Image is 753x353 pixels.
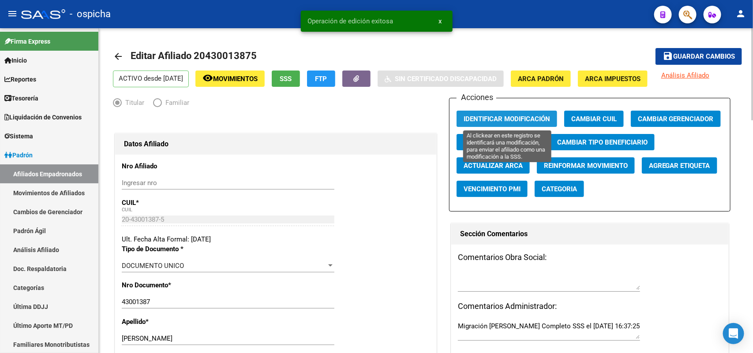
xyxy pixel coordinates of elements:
button: Sin Certificado Discapacidad [378,71,504,87]
button: Cambiar Tipo Beneficiario [550,134,655,150]
button: Agregar Etiqueta [642,157,717,174]
span: DOCUMENTO UNICO [122,262,184,270]
h1: Datos Afiliado [124,137,427,151]
span: Cambiar CUIL [571,115,617,123]
span: Editar Afiliado 20430013875 [131,50,257,61]
span: Vencimiento PMI [464,185,521,193]
h3: Comentarios Administrador: [458,300,722,312]
span: Titular [122,98,144,108]
span: Análisis Afiliado [661,71,709,79]
span: Categoria [542,185,577,193]
p: ACTIVO desde [DATE] [113,71,189,87]
button: Categoria [535,181,584,197]
p: Tipo de Documento * [122,244,214,254]
div: Open Intercom Messenger [723,323,744,344]
button: Movimientos [195,71,265,87]
span: Operación de edición exitosa [308,17,393,26]
span: - ospicha [70,4,111,24]
span: Actualizar ARCA [464,162,523,170]
p: Nro Afiliado [122,161,214,171]
h1: Sección Comentarios [460,227,720,241]
button: Identificar Modificación [457,111,557,127]
span: x [439,17,442,25]
div: Ult. Fecha Alta Formal: [DATE] [122,234,430,244]
span: Movimientos [213,75,258,83]
button: Agregar Movimiento [457,134,543,150]
span: ARCA Padrón [518,75,564,83]
button: SSS [272,71,300,87]
mat-icon: save [663,51,673,61]
p: CUIL [122,198,214,208]
span: Liquidación de Convenios [4,112,82,122]
mat-radio-group: Elija una opción [113,100,198,108]
h3: Acciones [457,91,496,104]
span: Agregar Movimiento [464,138,536,146]
span: Sin Certificado Discapacidad [395,75,497,83]
button: x [432,13,449,29]
h3: Comentarios Obra Social: [458,251,722,264]
button: ARCA Impuestos [578,71,648,87]
span: ARCA Impuestos [585,75,641,83]
button: ARCA Padrón [511,71,571,87]
button: FTP [307,71,335,87]
span: Tesorería [4,93,38,103]
button: Guardar cambios [656,48,742,64]
p: Nro Documento [122,280,214,290]
mat-icon: arrow_back [113,51,124,62]
mat-icon: person [735,8,746,19]
span: Cambiar Gerenciador [638,115,714,123]
span: Padrón [4,150,33,160]
span: Firma Express [4,37,50,46]
mat-icon: menu [7,8,18,19]
p: Apellido [122,317,214,327]
span: Agregar Etiqueta [649,162,710,170]
span: Familiar [162,98,189,108]
button: Actualizar ARCA [457,157,530,174]
button: Cambiar CUIL [564,111,624,127]
span: Identificar Modificación [464,115,550,123]
span: FTP [315,75,327,83]
span: Inicio [4,56,27,65]
span: Sistema [4,131,33,141]
span: Guardar cambios [673,53,735,61]
button: Reinformar Movimiento [537,157,635,174]
span: Reinformar Movimiento [544,162,628,170]
mat-icon: remove_red_eye [202,73,213,83]
button: Vencimiento PMI [457,181,528,197]
span: SSS [280,75,292,83]
span: Cambiar Tipo Beneficiario [557,138,648,146]
span: Reportes [4,74,36,84]
button: Cambiar Gerenciador [631,111,721,127]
